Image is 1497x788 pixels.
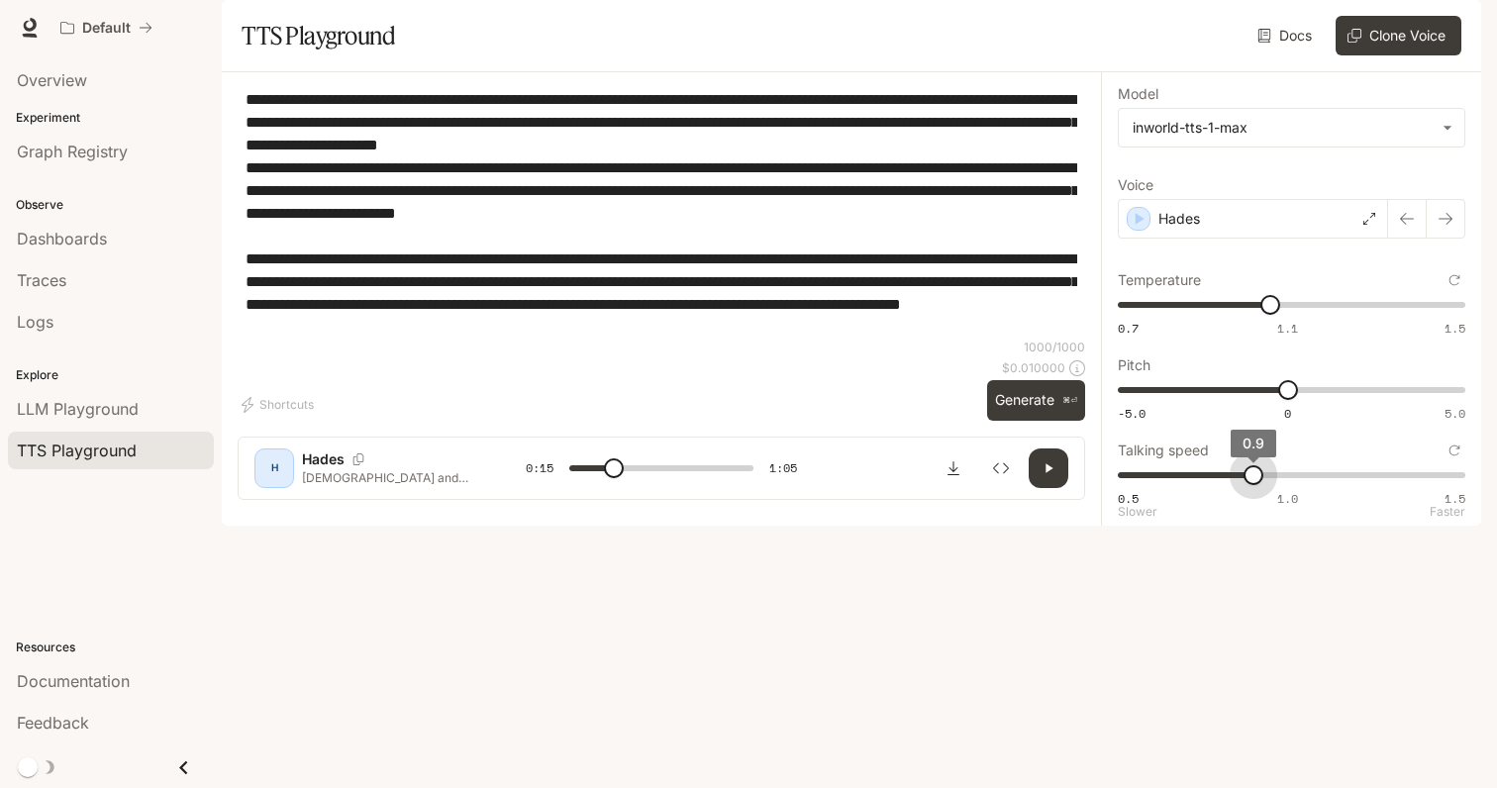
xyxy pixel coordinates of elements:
[1118,273,1201,287] p: Temperature
[302,469,478,486] p: [DEMOGRAPHIC_DATA] and gentlemen, welcome to the highlights of the fourth annual meeting of the S...
[1445,405,1465,422] span: 5.0
[1444,269,1465,291] button: Reset to default
[1062,395,1077,407] p: ⌘⏎
[242,16,395,55] h1: TTS Playground
[82,20,131,37] p: Default
[1284,405,1291,422] span: 0
[1118,178,1153,192] p: Voice
[981,448,1021,488] button: Inspect
[1430,506,1465,518] p: Faster
[1118,490,1139,507] span: 0.5
[1158,209,1200,229] p: Hades
[934,448,973,488] button: Download audio
[1118,506,1157,518] p: Slower
[1118,320,1139,337] span: 0.7
[258,452,290,484] div: H
[1119,109,1464,147] div: inworld-tts-1-max
[987,380,1085,421] button: Generate⌘⏎
[302,449,345,469] p: Hades
[526,458,553,478] span: 0:15
[1444,440,1465,461] button: Reset to default
[1336,16,1461,55] button: Clone Voice
[238,389,322,421] button: Shortcuts
[1118,405,1146,422] span: -5.0
[1133,118,1433,138] div: inworld-tts-1-max
[1277,320,1298,337] span: 1.1
[1243,435,1264,451] span: 0.9
[1118,358,1150,372] p: Pitch
[1445,320,1465,337] span: 1.5
[1253,16,1320,55] a: Docs
[51,8,161,48] button: All workspaces
[769,458,797,478] span: 1:05
[345,453,372,465] button: Copy Voice ID
[1445,490,1465,507] span: 1.5
[1118,443,1209,457] p: Talking speed
[1118,87,1158,101] p: Model
[1277,490,1298,507] span: 1.0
